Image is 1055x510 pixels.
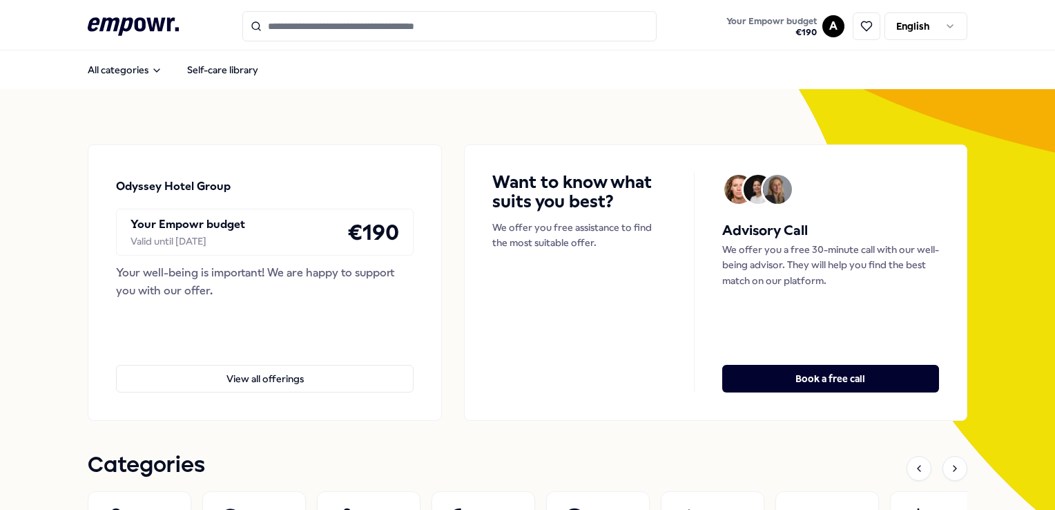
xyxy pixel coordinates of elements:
a: Self-care library [176,56,269,84]
button: All categories [77,56,173,84]
h1: Categories [88,448,205,483]
p: Your Empowr budget [130,216,245,234]
button: Your Empowr budget€190 [724,13,820,41]
span: € 190 [726,27,817,38]
p: We offer you free assistance to find the most suitable offer. [492,220,666,251]
button: Book a free call [722,365,939,393]
input: Search for products, categories or subcategories [242,11,657,41]
button: A [822,15,844,37]
p: Odyssey Hotel Group [116,178,231,196]
img: Avatar [724,175,753,204]
div: Your well-being is important! We are happy to support you with our offer. [116,264,414,299]
button: View all offerings [116,365,414,393]
h4: Want to know what suits you best? [492,173,666,211]
h4: € 190 [347,215,399,249]
nav: Main [77,56,269,84]
a: Your Empowr budget€190 [721,12,822,41]
span: Your Empowr budget [726,16,817,27]
img: Avatar [744,175,773,204]
div: Valid until [DATE] [130,234,245,249]
img: Avatar [763,175,792,204]
h5: Advisory Call [722,220,939,242]
a: View all offerings [116,343,414,393]
p: We offer you a free 30-minute call with our well-being advisor. They will help you find the best ... [722,242,939,288]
